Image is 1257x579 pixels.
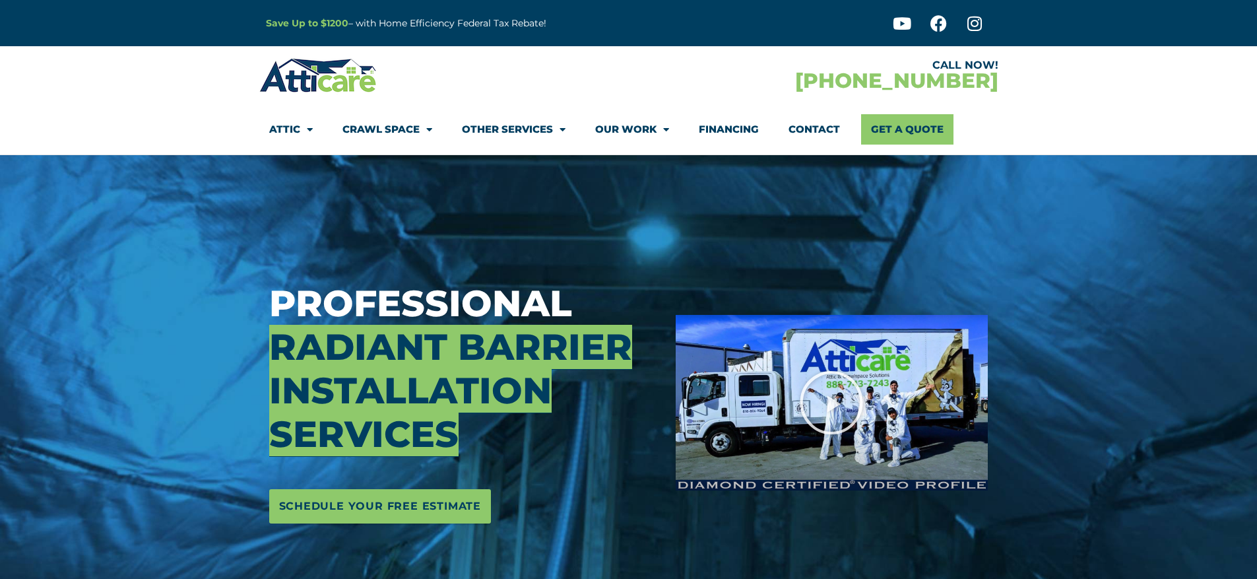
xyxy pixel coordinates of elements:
[595,114,669,145] a: Our Work
[342,114,432,145] a: Crawl Space
[462,114,565,145] a: Other Services
[266,17,348,29] a: Save Up to $1200
[269,114,988,145] nav: Menu
[269,114,313,145] a: Attic
[861,114,953,145] a: Get A Quote
[279,496,482,517] span: Schedule Your Free Estimate
[699,114,759,145] a: Financing
[266,16,693,31] p: – with Home Efficiency Federal Tax Rebate!
[629,60,998,71] div: CALL NOW!
[798,370,864,436] div: Play Video
[269,489,492,524] a: Schedule Your Free Estimate
[789,114,840,145] a: Contact
[269,325,632,456] span: Radiant Barrier Installation Services
[269,282,656,456] h3: Professional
